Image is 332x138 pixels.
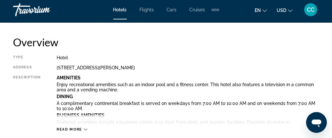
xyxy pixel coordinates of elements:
a: Cars [167,7,177,12]
span: USD [277,8,286,13]
span: Read more [57,127,82,132]
div: Type [13,55,40,60]
button: Read more [57,127,87,132]
b: Amenities [57,75,81,80]
button: Extra navigation items [212,5,219,15]
h2: Overview [13,36,319,49]
a: Cruises [190,7,205,12]
div: [STREET_ADDRESS][PERSON_NAME] [57,65,319,70]
a: Hotels [113,7,127,12]
span: en [255,8,261,13]
iframe: Button to launch messaging window [306,112,327,133]
b: Business Amenities [57,113,105,118]
span: CC [307,6,315,13]
p: A complimentary continental breakfast is served on weekdays from 7:00 AM to 10:00 AM and on weeke... [57,101,319,111]
b: Dining [57,94,73,99]
div: Address [13,65,40,70]
button: User Menu [302,3,319,17]
button: Change currency [277,6,293,15]
p: Enjoy recreational amenities such as an indoor pool and a fitness center. This hotel also feature... [57,82,319,92]
div: Description [13,75,40,124]
a: Flights [140,7,154,12]
button: Change language [255,6,267,15]
a: Travorium [13,1,78,18]
div: Hotel [57,55,319,60]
